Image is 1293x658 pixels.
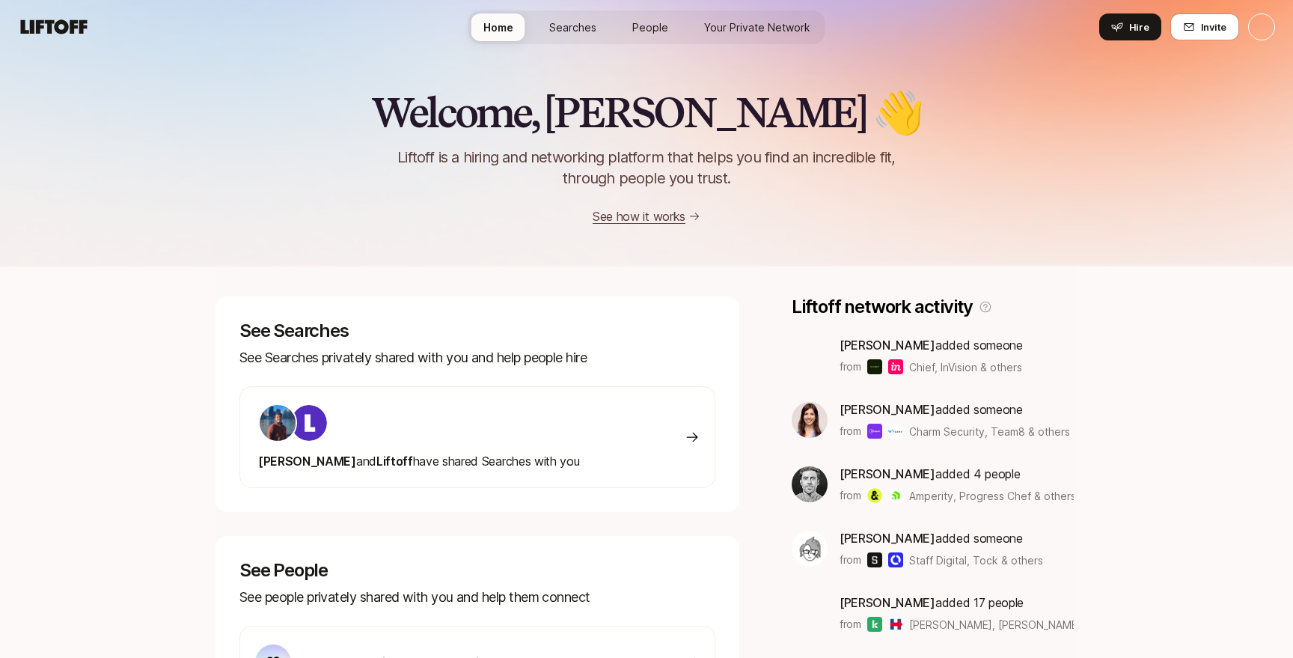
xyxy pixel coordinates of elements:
[620,13,680,41] a: People
[471,13,525,41] a: Home
[1129,19,1149,34] span: Hire
[692,13,822,41] a: Your Private Network
[909,490,1076,502] span: Amperity, Progress Chef & others
[840,358,861,376] p: from
[840,402,935,417] span: [PERSON_NAME]
[593,209,685,224] a: See how it works
[840,595,935,610] span: [PERSON_NAME]
[632,19,668,35] span: People
[840,531,935,546] span: [PERSON_NAME]
[379,147,914,189] p: Liftoff is a hiring and networking platform that helps you find an incredible fit, through people...
[239,560,715,581] p: See People
[867,424,882,439] img: Charm Security
[840,551,861,569] p: from
[239,587,715,608] p: See people privately shared with you and help them connect
[909,617,1074,633] span: [PERSON_NAME], [PERSON_NAME] for America & others
[840,593,1074,612] p: added 17 people
[888,488,903,503] img: Progress Chef
[888,617,903,632] img: Hillary for America
[356,454,376,469] span: and
[1099,13,1161,40] button: Hire
[867,617,882,632] img: Kiva
[867,488,882,503] img: Amperity
[840,487,861,505] p: from
[1170,13,1239,40] button: Invite
[792,296,973,317] p: Liftoff network activity
[239,320,715,341] p: See Searches
[840,466,935,481] span: [PERSON_NAME]
[840,335,1023,355] p: added someone
[1201,19,1226,34] span: Invite
[549,19,596,35] span: Searches
[291,405,327,441] img: ACg8ocKIuO9-sklR2KvA8ZVJz4iZ_g9wtBiQREC3t8A94l4CTg=s160-c
[483,19,513,35] span: Home
[258,454,579,469] span: have shared Searches with you
[840,422,861,440] p: from
[909,552,1043,568] span: Staff Digital, Tock & others
[840,400,1070,419] p: added someone
[704,19,810,35] span: Your Private Network
[792,466,828,502] img: c9d5b7ad_f19c_4364_8f66_ef1aa96cc362.jpg
[260,405,296,441] img: 138fb35e_422b_4af4_9317_e6392f466d67.jpg
[909,424,1070,439] span: Charm Security, Team8 & others
[867,552,882,567] img: Staff Digital
[888,424,903,439] img: Team8
[888,552,903,567] img: Tock
[888,359,903,374] img: InVision
[258,454,356,469] span: [PERSON_NAME]
[840,464,1074,484] p: added 4 people
[371,90,923,135] h2: Welcome, [PERSON_NAME] 👋
[792,531,828,567] img: 784e1609_4053_45be_a1f2_0ec4c459700a.jpg
[376,454,413,469] span: Liftoff
[239,347,715,368] p: See Searches privately shared with you and help people hire
[792,402,828,438] img: 078aaabc_77bf_4f62_99c8_43516fd9b0fa.jpg
[840,615,861,633] p: from
[909,359,1022,375] span: Chief, InVision & others
[840,528,1043,548] p: added someone
[867,359,882,374] img: Chief
[840,338,935,353] span: [PERSON_NAME]
[537,13,608,41] a: Searches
